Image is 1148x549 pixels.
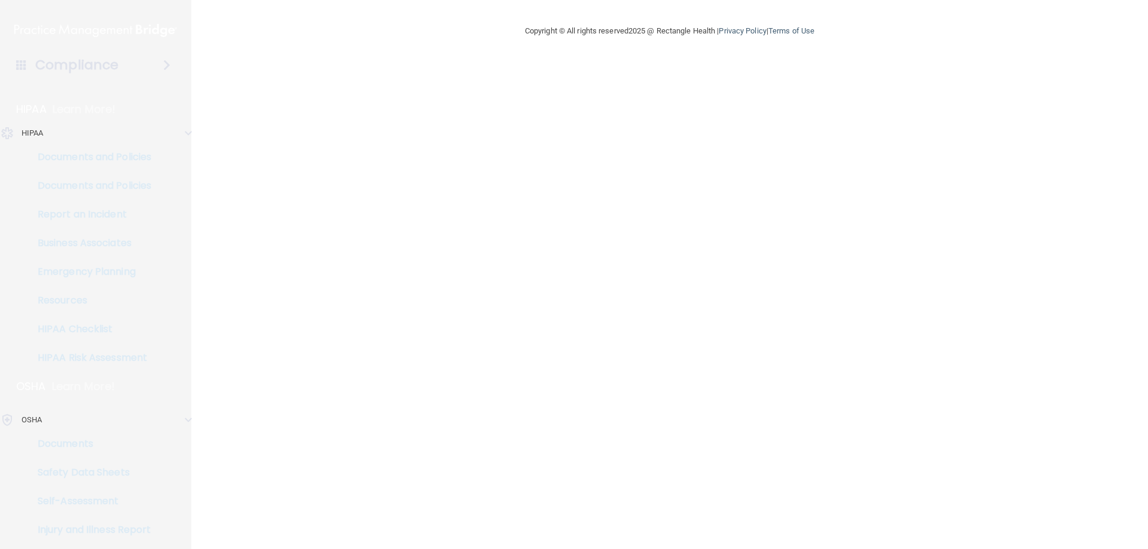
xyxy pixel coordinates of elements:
p: HIPAA Risk Assessment [8,352,171,364]
a: Terms of Use [768,26,814,35]
p: Business Associates [8,237,171,249]
div: Copyright © All rights reserved 2025 @ Rectangle Health | | [451,12,888,50]
p: Report an Incident [8,208,171,220]
p: Safety Data Sheets [8,467,171,479]
p: Documents [8,438,171,450]
p: Learn More! [52,379,115,394]
a: Privacy Policy [719,26,766,35]
p: Injury and Illness Report [8,524,171,536]
p: Resources [8,295,171,306]
img: PMB logo [14,19,177,42]
p: OSHA [16,379,46,394]
p: HIPAA Checklist [8,323,171,335]
p: OSHA [22,413,42,427]
p: Learn More! [53,102,116,116]
h4: Compliance [35,57,118,73]
p: Self-Assessment [8,495,171,507]
p: Emergency Planning [8,266,171,278]
p: Documents and Policies [8,151,171,163]
p: HIPAA [16,102,47,116]
p: HIPAA [22,126,44,140]
p: Documents and Policies [8,180,171,192]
